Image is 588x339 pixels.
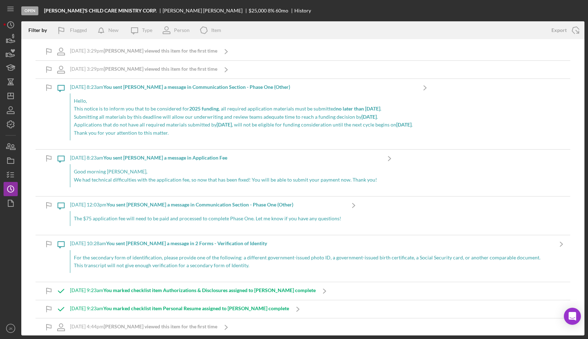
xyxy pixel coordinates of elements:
[104,323,217,329] b: [PERSON_NAME] viewed this item for the first time
[74,121,413,129] p: Applications that do not have all required materials submitted by , will not be eligible for fund...
[74,254,549,270] p: For the secondary form of identification, please provide one of the following: a different govern...
[103,305,289,311] b: You marked checklist item Personal Resume assigned to [PERSON_NAME] complete
[52,318,235,336] a: [DATE] 4:44pm[PERSON_NAME] viewed this item for the first time
[70,324,217,329] div: [DATE] 4:44pm
[74,105,413,113] p: This notice is to inform you that to be considered for , all required application materials must ...
[217,122,232,128] strong: [DATE]
[70,202,345,208] div: [DATE] 12:03pm
[52,197,363,235] a: [DATE] 12:03pmYou sent [PERSON_NAME] a message in Communication Section - Phase One (Other)The $7...
[4,321,18,335] button: JK
[103,287,316,293] b: You marked checklist item Authorizations & Disclosures assigned to [PERSON_NAME] complete
[44,8,157,14] b: [PERSON_NAME]'S CHILD CARE MINISTRY CORP.
[107,201,293,208] b: You sent [PERSON_NAME] a message in Communication Section - Phase One (Other)
[103,155,227,161] b: You sent [PERSON_NAME] a message in Application Fee
[396,122,412,128] strong: [DATE]
[163,8,249,14] div: [PERSON_NAME] [PERSON_NAME]
[103,84,290,90] b: You sent [PERSON_NAME] a message in Communication Section - Phase One (Other)
[70,241,552,246] div: [DATE] 10:28am
[28,27,52,33] div: Filter by
[52,43,235,60] a: [DATE] 3:29pm[PERSON_NAME] viewed this item for the first time
[70,23,87,37] div: Flagged
[189,106,219,112] strong: 2025 funding
[74,113,413,121] p: Submitting all materials by this deadline will allow our underwriting and review teams adequate t...
[21,6,38,15] div: Open
[361,114,377,120] strong: [DATE]
[108,23,119,37] div: New
[70,287,316,293] div: [DATE] 9:23am
[294,8,311,14] div: History
[52,79,434,149] a: [DATE] 8:23amYou sent [PERSON_NAME] a message in Communication Section - Phase One (Other)Hello,T...
[70,48,217,54] div: [DATE] 3:29pm
[74,215,341,222] p: The $75 application fee will need to be paid and processed to complete Phase One. Let me know if ...
[336,106,380,112] strong: no later than [DATE]
[52,150,398,196] a: [DATE] 8:23amYou sent [PERSON_NAME] a message in Application FeeGood morning [PERSON_NAME],We had...
[544,23,584,37] button: Export
[52,235,570,282] a: [DATE] 10:28amYou sent [PERSON_NAME] a message in 2 Forms - Verification of IdentityFor the secon...
[174,27,190,33] div: Person
[551,23,567,37] div: Export
[74,129,413,137] p: Thank you for your attention to this matter.
[74,97,413,105] p: Hello,
[52,61,235,79] a: [DATE] 3:29pm[PERSON_NAME] viewed this item for the first time
[268,8,274,14] div: 8 %
[276,8,288,14] div: 60 mo
[52,300,307,318] a: [DATE] 9:23amYou marked checklist item Personal Resume assigned to [PERSON_NAME] complete
[104,48,217,54] b: [PERSON_NAME] viewed this item for the first time
[104,66,217,72] b: [PERSON_NAME] viewed this item for the first time
[249,7,267,14] span: $25,000
[52,282,333,300] a: [DATE] 9:23amYou marked checklist item Authorizations & Disclosures assigned to [PERSON_NAME] com...
[94,23,126,37] button: New
[9,327,13,330] text: JK
[211,27,221,33] div: Item
[74,168,377,176] p: Good morning [PERSON_NAME],
[74,176,377,184] p: We had technical difficulties with the application fee, so now that has been fixed! You will be a...
[70,155,381,161] div: [DATE] 8:23am
[564,308,581,325] div: Open Intercom Messenger
[70,306,289,311] div: [DATE] 9:23am
[52,23,94,37] button: Flagged
[142,27,152,33] div: Type
[70,66,217,72] div: [DATE] 3:29pm
[70,84,416,90] div: [DATE] 8:23am
[106,240,267,246] b: You sent [PERSON_NAME] a message in 2 Forms - Verification of Identity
